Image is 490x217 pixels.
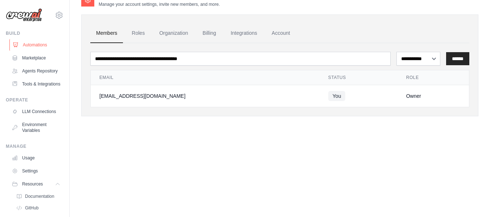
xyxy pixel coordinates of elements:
[6,97,63,103] div: Operate
[9,152,63,164] a: Usage
[6,143,63,149] div: Manage
[9,178,63,190] button: Resources
[90,24,123,43] a: Members
[9,106,63,117] a: LLM Connections
[91,70,320,85] th: Email
[398,70,469,85] th: Role
[320,70,398,85] th: Status
[153,24,194,43] a: Organization
[9,65,63,77] a: Agents Repository
[13,203,63,213] a: GitHub
[9,39,64,51] a: Automations
[225,24,263,43] a: Integrations
[6,30,63,36] div: Build
[25,193,54,199] span: Documentation
[25,205,38,211] span: GitHub
[266,24,296,43] a: Account
[99,1,220,7] p: Manage your account settings, invite new members, and more.
[126,24,151,43] a: Roles
[9,119,63,136] a: Environment Variables
[6,8,42,22] img: Logo
[9,78,63,90] a: Tools & Integrations
[9,52,63,64] a: Marketplace
[99,92,311,100] div: [EMAIL_ADDRESS][DOMAIN_NAME]
[9,165,63,177] a: Settings
[22,181,43,187] span: Resources
[406,92,460,100] div: Owner
[13,191,63,201] a: Documentation
[197,24,222,43] a: Billing
[328,91,346,101] span: You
